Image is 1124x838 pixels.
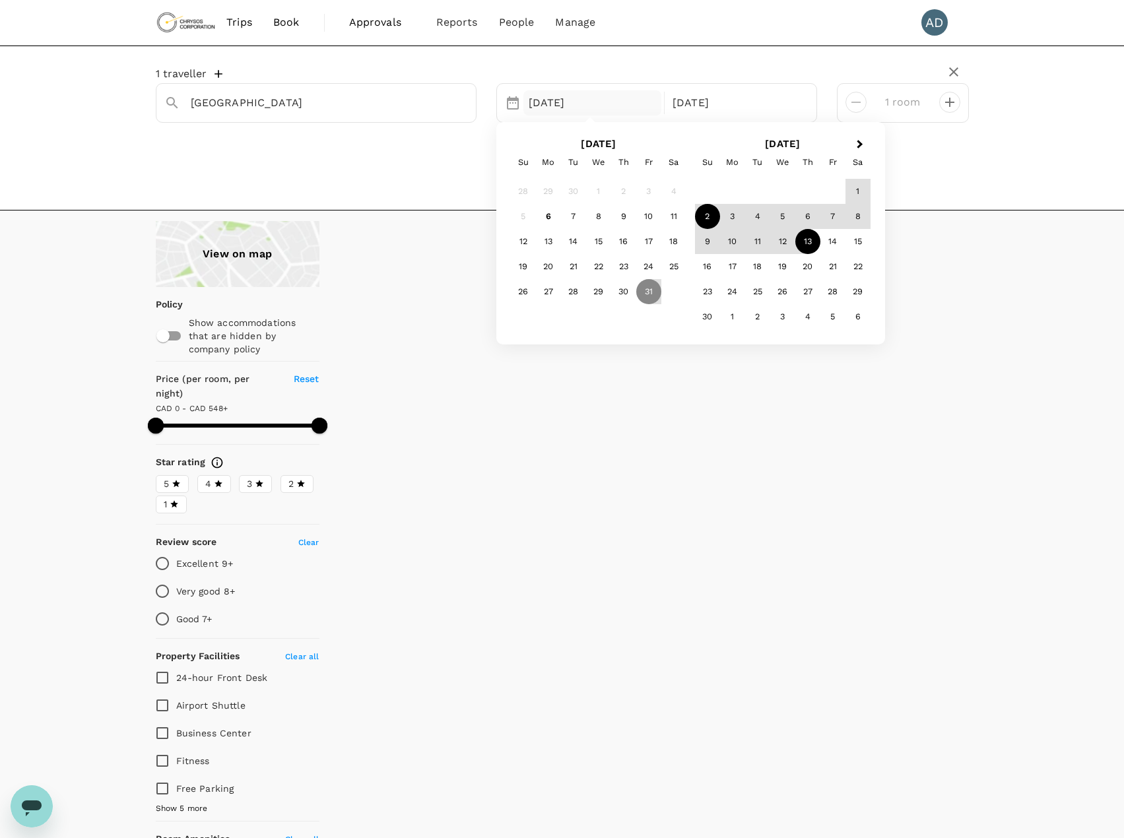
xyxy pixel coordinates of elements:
input: Search cities, hotels, work locations [191,92,431,113]
div: Choose Thursday, November 20th, 2025 [795,254,820,279]
div: Choose Friday, October 31st, 2025 [636,279,661,304]
img: Chrysos Corporation [156,8,216,37]
div: Choose Tuesday, November 18th, 2025 [745,254,770,279]
div: Choose Thursday, October 23rd, 2025 [611,254,636,279]
span: Book [273,15,300,30]
div: Choose Sunday, November 16th, 2025 [695,254,720,279]
svg: Star ratings are awarded to properties to represent the quality of services, facilities, and amen... [211,456,224,469]
input: Add rooms [877,92,929,113]
span: Reports [436,15,478,30]
div: Choose Saturday, November 1st, 2025 [845,179,871,204]
div: Friday [820,150,845,175]
div: Choose Sunday, October 19th, 2025 [511,254,536,279]
div: Choose Friday, November 28th, 2025 [820,279,845,304]
span: 2 [288,477,294,491]
div: Not available Saturday, October 4th, 2025 [661,179,686,204]
div: Choose Wednesday, October 8th, 2025 [586,204,611,229]
div: Month October, 2025 [511,179,686,304]
div: Choose Monday, October 20th, 2025 [536,254,561,279]
div: Choose Sunday, November 2nd, 2025 [695,204,720,229]
div: Choose Monday, November 24th, 2025 [720,279,745,304]
span: 5 [164,477,169,491]
div: Choose Monday, October 27th, 2025 [536,279,561,304]
span: Clear [298,538,319,547]
span: Approvals [349,15,415,30]
div: Choose Saturday, November 8th, 2025 [845,204,871,229]
button: Next Month [851,135,872,156]
div: Choose Thursday, November 13th, 2025 [795,229,820,254]
div: Choose Thursday, November 27th, 2025 [795,279,820,304]
h6: Star rating [156,455,206,470]
span: CAD 0 - CAD 548+ [156,404,228,413]
div: Choose Tuesday, October 21st, 2025 [561,254,586,279]
div: Choose Saturday, November 15th, 2025 [845,229,871,254]
p: Excellent 9+ [176,557,234,570]
div: Thursday [795,150,820,175]
div: [DATE] [667,90,806,116]
span: Manage [555,15,595,30]
div: Choose Tuesday, November 4th, 2025 [745,204,770,229]
div: [DATE] [523,90,662,116]
div: Choose Tuesday, November 25th, 2025 [745,279,770,304]
div: Choose Wednesday, October 22nd, 2025 [586,254,611,279]
button: Open [467,102,469,104]
div: Choose Saturday, October 18th, 2025 [661,229,686,254]
div: Choose Monday, November 10th, 2025 [720,229,745,254]
div: Wednesday [770,150,795,175]
div: Tuesday [745,150,770,175]
div: Not available Friday, October 3rd, 2025 [636,179,661,204]
div: Thursday [611,150,636,175]
span: 24-hour Front Desk [176,672,268,683]
div: Choose Friday, October 24th, 2025 [636,254,661,279]
span: Clear all [285,652,319,661]
div: Choose Sunday, November 23rd, 2025 [695,279,720,304]
div: Choose Thursday, October 16th, 2025 [611,229,636,254]
span: Business Center [176,728,251,738]
button: decrease [939,92,960,113]
div: Choose Tuesday, October 7th, 2025 [561,204,586,229]
div: AD [921,9,948,36]
div: Choose Wednesday, November 12th, 2025 [770,229,795,254]
div: Choose Tuesday, October 28th, 2025 [561,279,586,304]
div: Friday [636,150,661,175]
span: 4 [205,477,211,491]
div: Choose Saturday, December 6th, 2025 [845,304,871,329]
div: Month November, 2025 [695,179,871,329]
div: Monday [720,150,745,175]
h6: Property Facilities [156,649,240,664]
div: Tuesday [561,150,586,175]
div: Choose Sunday, November 30th, 2025 [695,304,720,329]
div: Not available Thursday, October 2nd, 2025 [611,179,636,204]
span: 3 [247,477,252,491]
div: Choose Wednesday, November 19th, 2025 [770,254,795,279]
div: Choose Monday, October 13th, 2025 [536,229,561,254]
div: Choose Monday, November 3rd, 2025 [720,204,745,229]
span: Reset [294,373,319,384]
div: Choose Sunday, November 9th, 2025 [695,229,720,254]
div: Choose Saturday, November 29th, 2025 [845,279,871,304]
div: Saturday [661,150,686,175]
div: Monday [536,150,561,175]
div: Choose Friday, October 10th, 2025 [636,204,661,229]
h6: Price (per room, per night) [156,372,279,401]
div: Choose Sunday, October 12th, 2025 [511,229,536,254]
div: Choose Tuesday, November 11th, 2025 [745,229,770,254]
div: Choose Thursday, October 9th, 2025 [611,204,636,229]
p: Show accommodations that are hidden by company policy [189,316,318,356]
div: Not available Tuesday, September 30th, 2025 [561,179,586,204]
div: Sunday [511,150,536,175]
div: Choose Sunday, October 26th, 2025 [511,279,536,304]
span: Fitness [176,756,210,766]
span: Airport Shuttle [176,700,246,711]
div: Choose Friday, October 17th, 2025 [636,229,661,254]
div: Choose Saturday, October 11th, 2025 [661,204,686,229]
div: Choose Thursday, December 4th, 2025 [795,304,820,329]
iframe: Button to launch messaging window [11,785,53,827]
p: Policy [156,298,164,311]
div: Not available Sunday, September 28th, 2025 [511,179,536,204]
div: Choose Wednesday, November 26th, 2025 [770,279,795,304]
a: View on map [156,221,319,287]
div: Choose Wednesday, October 29th, 2025 [586,279,611,304]
div: Not available Wednesday, October 1st, 2025 [586,179,611,204]
div: Choose Friday, November 7th, 2025 [820,204,845,229]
